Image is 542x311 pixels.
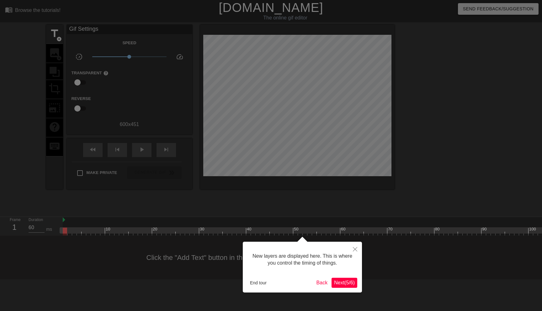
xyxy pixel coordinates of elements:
button: End tour [247,278,269,287]
div: New layers are displayed here. This is where you control the timing of things. [247,246,357,273]
span: Next ( 5 / 6 ) [334,280,355,285]
button: Next [332,278,357,288]
button: Back [314,278,330,288]
button: Close [348,242,362,256]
